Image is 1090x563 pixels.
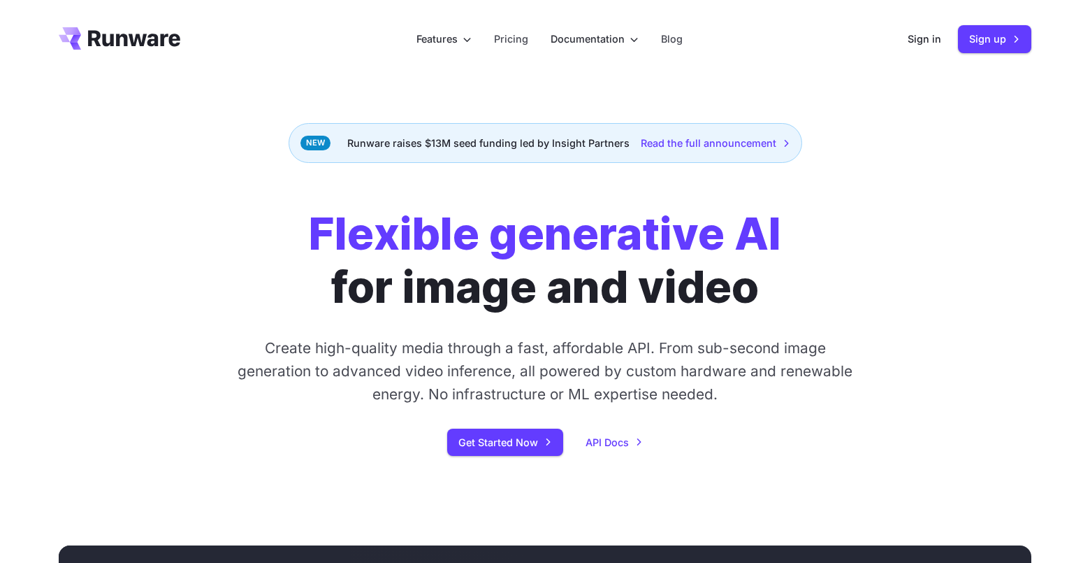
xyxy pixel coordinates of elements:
a: Pricing [494,31,528,47]
a: Go to / [59,27,180,50]
a: Get Started Now [447,429,563,456]
div: Runware raises $13M seed funding led by Insight Partners [289,123,802,163]
a: Blog [661,31,683,47]
label: Documentation [551,31,639,47]
strong: Flexible generative AI [309,207,781,260]
label: Features [416,31,472,47]
a: API Docs [586,434,643,450]
h1: for image and video [309,208,781,314]
a: Sign in [908,31,941,47]
a: Read the full announcement [641,135,790,151]
p: Create high-quality media through a fast, affordable API. From sub-second image generation to adv... [234,336,857,406]
a: Sign up [958,25,1031,52]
